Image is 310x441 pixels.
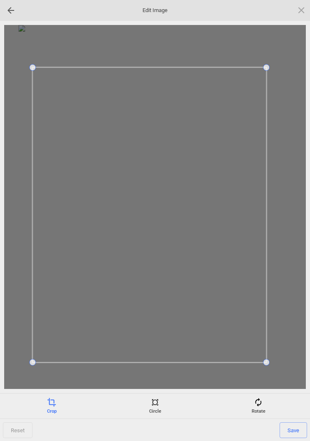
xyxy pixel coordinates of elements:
[297,5,306,15] span: Click here or hit ESC to close picker
[113,7,197,14] span: Edit Image
[4,4,17,17] div: Go back
[2,398,101,414] div: Crop
[209,398,308,414] div: Rotate
[105,398,205,414] div: Circle
[280,422,307,438] span: Save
